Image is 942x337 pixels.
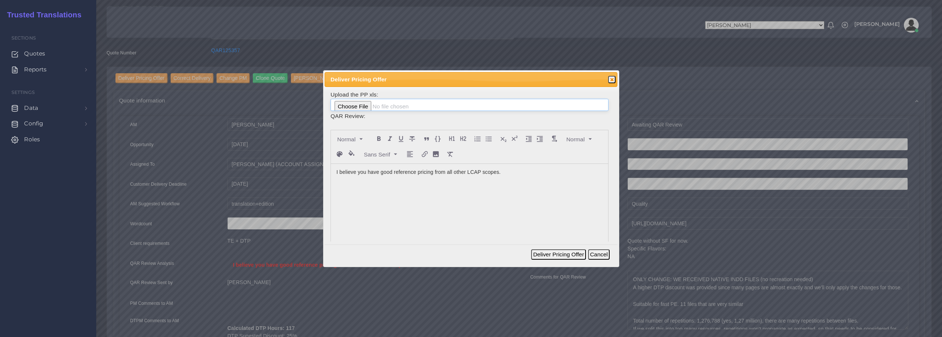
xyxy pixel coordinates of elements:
a: Reports [6,62,91,77]
span: Sections [11,35,36,41]
a: Trusted Translations [2,9,81,21]
td: QAR Review: [330,111,609,121]
button: Deliver Pricing Offer [531,249,586,260]
span: Roles [24,135,40,144]
p: I believe you have good reference pricing from all other LCAP scopes. [336,168,603,176]
span: Deliver Pricing Offer [331,75,583,84]
a: Config [6,116,91,131]
h2: Trusted Translations [2,10,81,19]
a: Quotes [6,46,91,61]
span: Quotes [24,50,45,58]
span: Data [24,104,38,112]
span: Config [24,119,43,128]
a: Roles [6,132,91,147]
a: Data [6,100,91,116]
button: Cancel [588,249,610,260]
button: Close [608,76,616,83]
td: Upload the PP xls: [330,90,609,112]
span: Settings [11,90,35,95]
span: Reports [24,65,47,74]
